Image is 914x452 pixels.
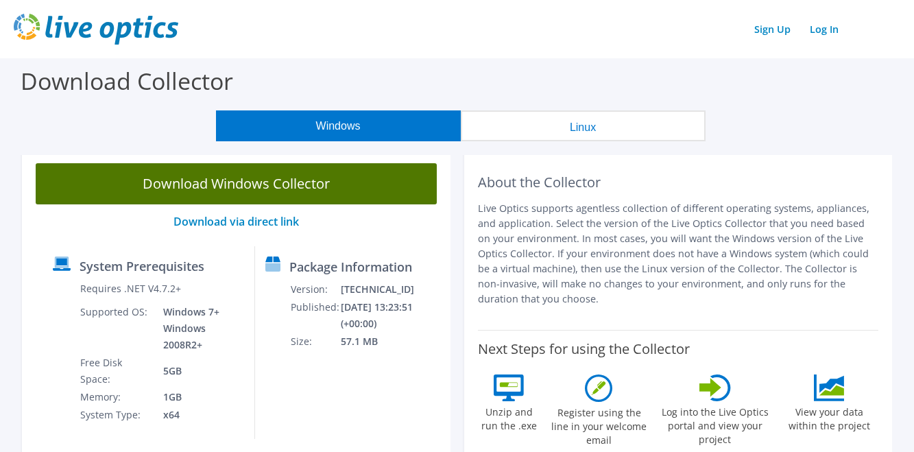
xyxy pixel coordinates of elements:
[80,354,153,388] td: Free Disk Space:
[290,333,340,350] td: Size:
[803,19,845,39] a: Log In
[290,281,340,298] td: Version:
[14,14,178,45] img: live_optics_svg.svg
[153,303,244,354] td: Windows 7+ Windows 2008R2+
[80,406,153,424] td: System Type:
[216,110,461,141] button: Windows
[478,341,690,357] label: Next Steps for using the Collector
[340,333,444,350] td: 57.1 MB
[153,354,244,388] td: 5GB
[80,259,204,273] label: System Prerequisites
[36,163,437,204] a: Download Windows Collector
[747,19,797,39] a: Sign Up
[478,401,541,433] label: Unzip and run the .exe
[289,260,412,274] label: Package Information
[478,201,879,307] p: Live Optics supports agentless collection of different operating systems, appliances, and applica...
[21,65,233,97] label: Download Collector
[658,401,773,447] label: Log into the Live Optics portal and view your project
[340,281,444,298] td: [TECHNICAL_ID]
[340,298,444,333] td: [DATE] 13:23:51 (+00:00)
[80,388,153,406] td: Memory:
[80,303,153,354] td: Supported OS:
[478,174,879,191] h2: About the Collector
[80,282,181,296] label: Requires .NET V4.7.2+
[461,110,706,141] button: Linux
[153,406,244,424] td: x64
[173,214,299,229] a: Download via direct link
[780,401,878,433] label: View your data within the project
[153,388,244,406] td: 1GB
[290,298,340,333] td: Published:
[548,402,651,447] label: Register using the line in your welcome email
